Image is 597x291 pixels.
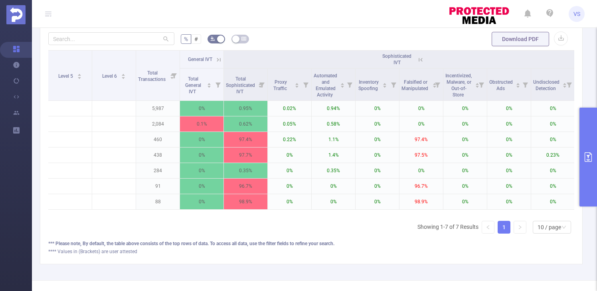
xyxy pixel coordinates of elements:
[562,82,567,84] i: icon: caret-up
[399,101,443,116] p: 0%
[399,116,443,132] p: 0%
[210,36,215,41] i: icon: bg-colors
[340,82,345,87] div: Sort
[273,79,288,91] span: Proxy Traffic
[443,116,487,132] p: 0%
[533,79,559,91] span: Undisclosed Detection
[487,116,531,132] p: 0%
[531,179,575,194] p: 0%
[180,101,223,116] p: 0%
[180,116,223,132] p: 0.1%
[417,221,478,234] li: Showing 1-7 of 7 Results
[312,132,355,147] p: 1.1%
[399,194,443,209] p: 98.9%
[121,73,125,75] i: icon: caret-up
[184,36,188,42] span: %
[531,147,575,163] p: 0.23%
[268,179,311,194] p: 0%
[356,147,399,163] p: 0%
[520,69,531,100] i: Filter menu
[340,82,344,84] i: icon: caret-up
[268,163,311,178] p: 0%
[168,51,180,100] i: Filter menu
[136,194,180,209] p: 88
[224,163,267,178] p: 0.35%
[531,101,575,116] p: 0%
[538,221,561,233] div: 10 / page
[476,69,487,100] i: Filter menu
[482,221,494,234] li: Previous Page
[224,101,267,116] p: 0.95%
[356,163,399,178] p: 0%
[399,132,443,147] p: 97.4%
[77,76,81,78] i: icon: caret-down
[531,116,575,132] p: 0%
[356,179,399,194] p: 0%
[383,82,387,84] i: icon: caret-up
[531,194,575,209] p: 0%
[344,69,355,100] i: Filter menu
[358,79,379,91] span: Inventory Spoofing
[212,69,223,100] i: Filter menu
[443,163,487,178] p: 0%
[432,69,443,100] i: Filter menu
[312,101,355,116] p: 0.94%
[226,76,255,94] span: Total Sophisticated IVT
[382,82,387,87] div: Sort
[136,163,180,178] p: 284
[486,225,490,230] i: icon: left
[295,82,299,84] i: icon: caret-up
[136,132,180,147] p: 460
[268,132,311,147] p: 0.22%
[185,76,201,94] span: Total General IVT
[224,194,267,209] p: 98.9%
[136,179,180,194] p: 91
[443,132,487,147] p: 0%
[401,79,429,91] span: Falsified or Manipulated
[445,73,472,98] span: Incentivized, Malware, or Out-of-Store
[475,82,480,87] div: Sort
[224,116,267,132] p: 0.62%
[6,5,26,24] img: Protected Media
[399,163,443,178] p: 0%
[180,194,223,209] p: 0%
[516,82,520,84] i: icon: caret-up
[356,116,399,132] p: 0%
[312,194,355,209] p: 0%
[498,221,510,234] li: 1
[516,85,520,87] i: icon: caret-down
[224,179,267,194] p: 96.7%
[487,179,531,194] p: 0%
[563,69,575,100] i: Filter menu
[180,147,223,163] p: 0%
[77,73,81,75] i: icon: caret-up
[241,36,246,41] i: icon: table
[531,163,575,178] p: 0%
[136,116,180,132] p: 2,084
[136,147,180,163] p: 438
[518,225,522,230] i: icon: right
[180,163,223,178] p: 0%
[268,101,311,116] p: 0.02%
[256,69,267,100] i: Filter menu
[312,163,355,178] p: 0.35%
[561,225,566,230] i: icon: down
[268,116,311,132] p: 0.05%
[399,179,443,194] p: 96.7%
[224,147,267,163] p: 97.7%
[295,85,299,87] i: icon: caret-down
[498,221,510,233] a: 1
[312,147,355,163] p: 1.4%
[487,101,531,116] p: 0%
[180,132,223,147] p: 0%
[516,82,520,87] div: Sort
[382,53,411,65] span: Sophisticated IVT
[489,79,513,91] span: Obstructed Ads
[388,69,399,100] i: Filter menu
[356,101,399,116] p: 0%
[475,85,479,87] i: icon: caret-down
[443,147,487,163] p: 0%
[487,194,531,209] p: 0%
[399,147,443,163] p: 97.5%
[531,132,575,147] p: 0%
